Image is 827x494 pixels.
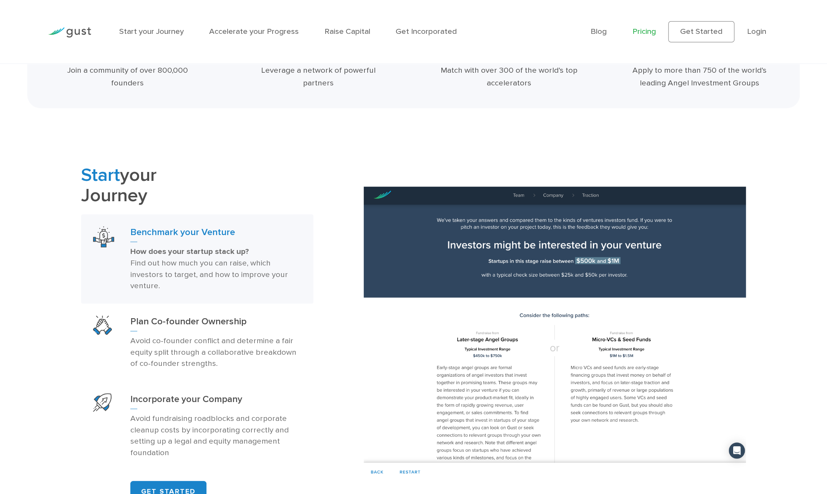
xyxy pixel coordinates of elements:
[130,413,301,459] p: Avoid fundraising roadblocks and corporate cleanup costs by incorporating correctly and setting u...
[591,27,607,36] a: Blog
[81,165,313,205] h2: your Journey
[130,315,301,331] h3: Plan Co-founder Ownership
[48,27,91,38] img: Gust Logo
[668,21,734,42] a: Get Started
[130,393,301,409] h3: Incorporate your Company
[57,64,198,90] div: Join a community of over 800,000 founders
[130,335,301,369] p: Avoid co-founder conflict and determine a fair equity split through a collaborative breakdown of ...
[209,27,299,36] a: Accelerate your Progress
[438,64,580,90] div: Match with over 300 of the world’s top accelerators
[81,381,313,471] a: Start Your CompanyIncorporate your CompanyAvoid fundraising roadblocks and corporate cleanup cost...
[130,226,301,242] h3: Benchmark your Venture
[632,27,656,36] a: Pricing
[396,27,457,36] a: Get Incorporated
[81,164,120,186] span: Start
[747,27,766,36] a: Login
[93,315,112,335] img: Plan Co Founder Ownership
[81,214,313,304] a: Benchmark Your VentureBenchmark your VentureHow does your startup stack up? Find out how much you...
[247,64,389,90] div: Leverage a network of powerful partners
[324,27,370,36] a: Raise Capital
[93,393,111,412] img: Start Your Company
[629,64,770,90] div: Apply to more than 750 of the world’s leading Angel Investment Groups
[364,187,746,480] img: Benchmark your Venture
[130,247,249,256] strong: How does your startup stack up?
[93,226,114,247] img: Benchmark Your Venture
[130,258,288,290] span: Find out how much you can raise, which investors to target, and how to improve your venture.
[81,304,313,381] a: Plan Co Founder OwnershipPlan Co-founder OwnershipAvoid co-founder conflict and determine a fair ...
[119,27,184,36] a: Start your Journey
